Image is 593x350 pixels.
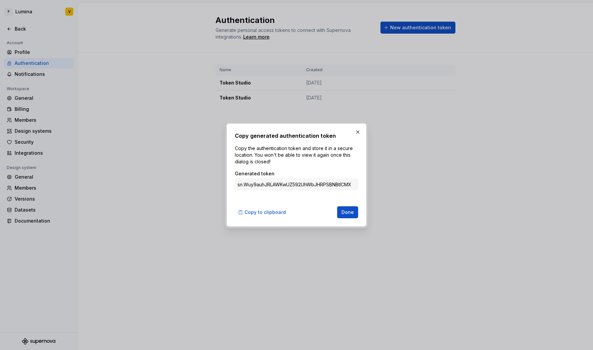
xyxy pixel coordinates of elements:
[235,132,358,140] h2: Copy generated authentication token
[235,206,290,218] button: Copy to clipboard
[341,209,354,216] span: Done
[235,170,275,177] label: Generated token
[337,206,358,218] button: Done
[235,145,358,165] p: Copy the authentication token and store it in a secure location. You won't be able to view it aga...
[245,209,286,216] span: Copy to clipboard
